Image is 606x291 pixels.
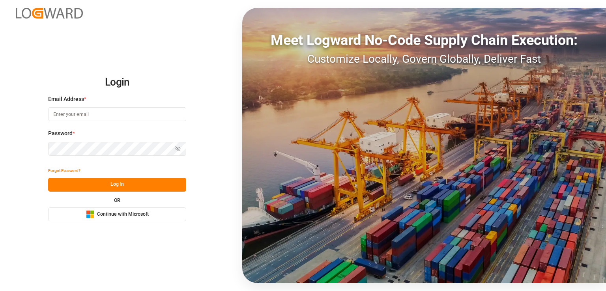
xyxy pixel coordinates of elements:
input: Enter your email [48,107,186,121]
small: OR [114,198,120,203]
button: Log In [48,178,186,192]
h2: Login [48,70,186,95]
span: Email Address [48,95,84,103]
button: Continue with Microsoft [48,207,186,221]
span: Password [48,129,73,138]
div: Meet Logward No-Code Supply Chain Execution: [242,30,606,51]
img: Logward_new_orange.png [16,8,83,19]
span: Continue with Microsoft [97,211,149,218]
button: Forgot Password? [48,164,80,178]
div: Customize Locally, Govern Globally, Deliver Fast [242,51,606,67]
